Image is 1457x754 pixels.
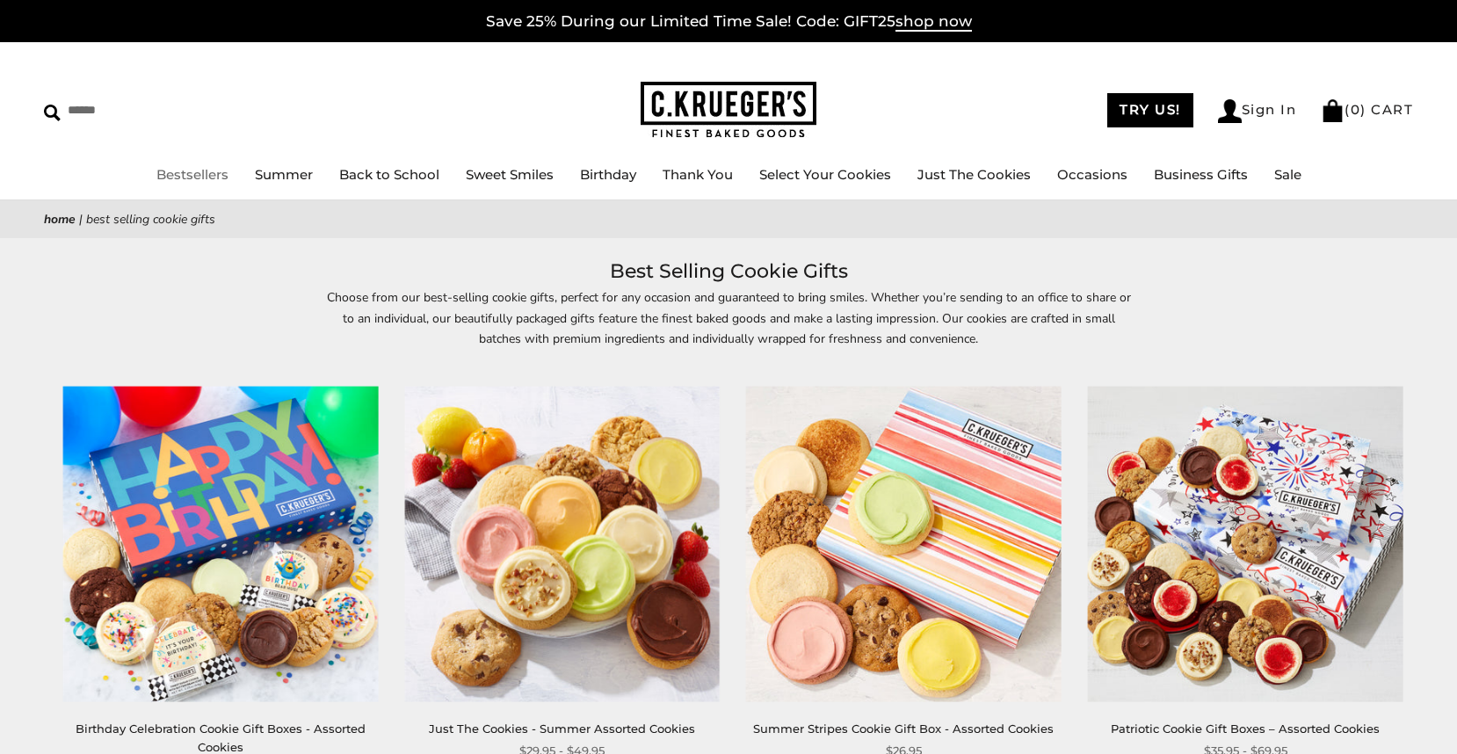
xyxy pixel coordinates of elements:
[1088,387,1403,702] img: Patriotic Cookie Gift Boxes – Assorted Cookies
[1218,99,1297,123] a: Sign In
[76,721,366,754] a: Birthday Celebration Cookie Gift Boxes - Assorted Cookies
[1218,99,1242,123] img: Account
[1351,101,1361,118] span: 0
[324,287,1133,368] p: Choose from our best-selling cookie gifts, perfect for any occasion and guaranteed to bring smile...
[1321,101,1413,118] a: (0) CART
[44,211,76,228] a: Home
[429,721,695,736] a: Just The Cookies - Summer Assorted Cookies
[70,256,1387,287] h1: Best Selling Cookie Gifts
[917,166,1031,183] a: Just The Cookies
[641,82,816,139] img: C.KRUEGER'S
[404,387,720,702] img: Just The Cookies - Summer Assorted Cookies
[86,211,215,228] span: Best Selling Cookie Gifts
[156,166,228,183] a: Bestsellers
[44,209,1413,229] nav: breadcrumbs
[1111,721,1380,736] a: Patriotic Cookie Gift Boxes – Assorted Cookies
[339,166,439,183] a: Back to School
[44,97,253,124] input: Search
[663,166,733,183] a: Thank You
[62,387,378,702] img: Birthday Celebration Cookie Gift Boxes - Assorted Cookies
[486,12,972,32] a: Save 25% During our Limited Time Sale! Code: GIFT25shop now
[44,105,61,121] img: Search
[1107,93,1193,127] a: TRY US!
[759,166,891,183] a: Select Your Cookies
[1274,166,1301,183] a: Sale
[753,721,1054,736] a: Summer Stripes Cookie Gift Box - Assorted Cookies
[895,12,972,32] span: shop now
[1154,166,1248,183] a: Business Gifts
[746,387,1062,702] img: Summer Stripes Cookie Gift Box - Assorted Cookies
[466,166,554,183] a: Sweet Smiles
[1321,99,1345,122] img: Bag
[79,211,83,228] span: |
[1057,166,1127,183] a: Occasions
[255,166,313,183] a: Summer
[580,166,636,183] a: Birthday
